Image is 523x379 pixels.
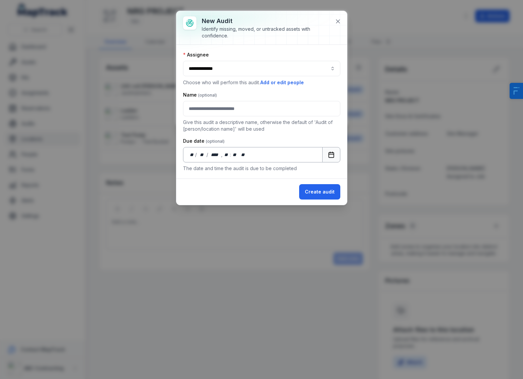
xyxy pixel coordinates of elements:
[183,165,340,172] p: The date and time the audit is due to be completed
[206,151,209,158] div: /
[183,119,340,132] p: Give this audit a descriptive name, otherwise the default of 'Audit of [person/location name]' wi...
[260,79,304,86] button: Add or edit people
[183,79,340,86] p: Choose who will perform this audit.
[189,151,195,158] div: day,
[195,151,197,158] div: /
[223,151,230,158] div: hour,
[183,51,209,58] label: Assignee
[322,147,340,162] button: Calendar
[239,151,247,158] div: am/pm,
[202,16,330,26] h3: New audit
[299,184,340,200] button: Create audit
[197,151,206,158] div: month,
[230,151,232,158] div: :
[183,61,340,76] input: audit-add:assignee_id-label
[202,26,330,39] div: Identify missing, moved, or untracked assets with confidence.
[232,151,238,158] div: minute,
[209,151,221,158] div: year,
[221,151,223,158] div: ,
[183,138,225,144] label: Due date
[183,92,217,98] label: Name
